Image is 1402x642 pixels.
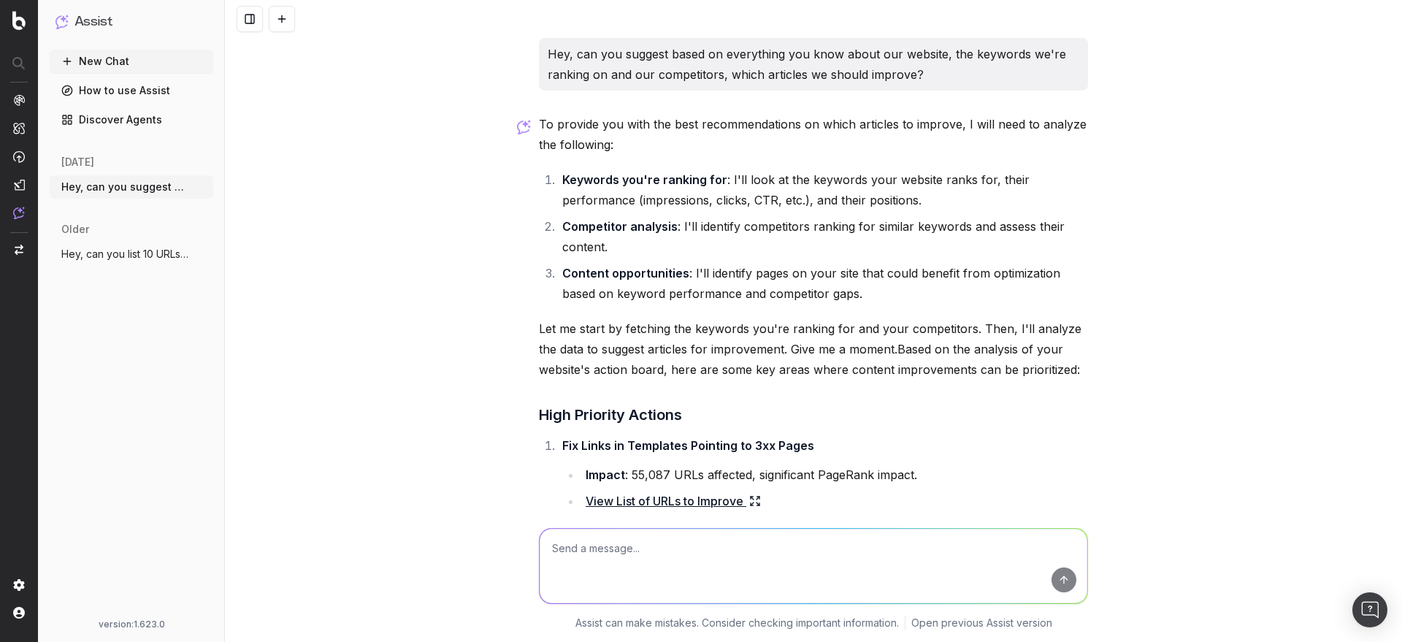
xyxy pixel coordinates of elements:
[74,12,112,32] h1: Assist
[575,616,899,630] p: Assist can make mistakes. Consider checking important information.
[586,467,625,482] strong: Impact
[50,79,213,102] a: How to use Assist
[517,120,531,134] img: Botify assist logo
[558,263,1088,304] li: : I'll identify pages on your site that could benefit from optimization based on keyword performa...
[539,114,1088,155] p: To provide you with the best recommendations on which articles to improve, I will need to analyze...
[50,50,213,73] button: New Chat
[61,155,94,169] span: [DATE]
[55,619,207,630] div: version: 1.623.0
[61,247,190,261] span: Hey, can you list 10 URLs that contains
[55,15,69,28] img: Assist
[50,242,213,266] button: Hey, can you list 10 URLs that contains
[581,465,1088,485] li: : 55,087 URLs affected, significant PageRank impact.
[13,150,25,163] img: Activation
[13,207,25,219] img: Assist
[13,607,25,619] img: My account
[13,579,25,591] img: Setting
[12,11,26,30] img: Botify logo
[539,403,1088,427] h3: High Priority Actions
[539,318,1088,380] p: Let me start by fetching the keywords you're ranking for and your competitors. Then, I'll analyze...
[13,122,25,134] img: Intelligence
[61,180,190,194] span: Hey, can you suggest based on everything
[562,438,814,453] strong: Fix Links in Templates Pointing to 3xx Pages
[50,175,213,199] button: Hey, can you suggest based on everything
[15,245,23,255] img: Switch project
[562,266,689,280] strong: Content opportunities
[562,219,678,234] strong: Competitor analysis
[548,44,1079,85] p: Hey, can you suggest based on everything you know about our website, the keywords we're ranking o...
[558,169,1088,210] li: : I'll look at the keywords your website ranks for, their performance (impressions, clicks, CTR, ...
[55,12,207,32] button: Assist
[13,94,25,106] img: Analytics
[50,108,213,131] a: Discover Agents
[562,172,727,187] strong: Keywords you're ranking for
[558,216,1088,257] li: : I'll identify competitors ranking for similar keywords and assess their content.
[61,222,89,237] span: older
[911,616,1052,630] a: Open previous Assist version
[1352,592,1387,627] div: Open Intercom Messenger
[13,179,25,191] img: Studio
[586,491,761,511] a: View List of URLs to Improve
